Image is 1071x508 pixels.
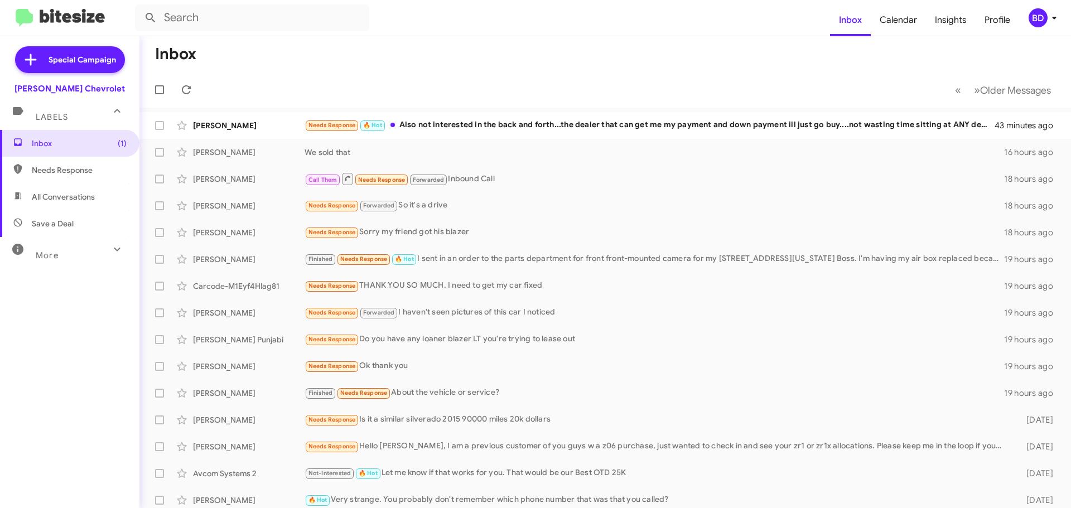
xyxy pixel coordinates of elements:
[308,282,356,289] span: Needs Response
[305,199,1004,212] div: So it's a drive
[358,176,406,183] span: Needs Response
[926,4,976,36] a: Insights
[308,362,356,370] span: Needs Response
[974,83,980,97] span: »
[32,191,95,202] span: All Conversations
[359,470,378,477] span: 🔥 Hot
[395,255,414,263] span: 🔥 Hot
[193,280,305,292] div: Carcode-M1Eyf4Hlag81
[1019,8,1059,27] button: BD
[308,416,356,423] span: Needs Response
[976,4,1019,36] a: Profile
[193,334,305,345] div: [PERSON_NAME] Punjabi
[305,440,1009,453] div: Hello [PERSON_NAME], I am a previous customer of you guys w a z06 purchase, just wanted to check ...
[1009,414,1062,425] div: [DATE]
[305,360,1004,372] div: Ok thank you
[363,122,382,129] span: 🔥 Hot
[193,307,305,318] div: [PERSON_NAME]
[15,46,125,73] a: Special Campaign
[1004,307,1062,318] div: 19 hours ago
[155,45,196,63] h1: Inbox
[871,4,926,36] a: Calendar
[830,4,871,36] a: Inbox
[305,253,1004,265] div: I sent in an order to the parts department for front front-mounted camera for my [STREET_ADDRESS]...
[308,176,337,183] span: Call Them
[193,495,305,506] div: [PERSON_NAME]
[118,138,127,149] span: (1)
[193,200,305,211] div: [PERSON_NAME]
[1004,334,1062,345] div: 19 hours ago
[308,470,351,477] span: Not-Interested
[305,119,995,132] div: Also not interested in the back and forth...the dealer that can get me my payment and down paymen...
[308,309,356,316] span: Needs Response
[305,386,1004,399] div: About the vehicle or service?
[1009,495,1062,506] div: [DATE]
[1004,227,1062,238] div: 18 hours ago
[32,138,127,149] span: Inbox
[1009,441,1062,452] div: [DATE]
[193,361,305,372] div: [PERSON_NAME]
[995,120,1062,131] div: 43 minutes ago
[1004,173,1062,185] div: 18 hours ago
[308,443,356,450] span: Needs Response
[36,250,59,260] span: More
[193,120,305,131] div: [PERSON_NAME]
[193,468,305,479] div: Avcom Systems 2
[32,218,74,229] span: Save a Deal
[1004,388,1062,399] div: 19 hours ago
[49,54,116,65] span: Special Campaign
[308,255,333,263] span: Finished
[308,336,356,343] span: Needs Response
[308,389,333,396] span: Finished
[305,306,1004,319] div: I haven't seen pictures of this car I noticed
[135,4,369,31] input: Search
[305,413,1009,426] div: Is it a similar silverado 2015 90000 miles 20k dollars
[308,202,356,209] span: Needs Response
[340,255,388,263] span: Needs Response
[948,79,968,101] button: Previous
[32,165,127,176] span: Needs Response
[308,496,327,504] span: 🔥 Hot
[1004,254,1062,265] div: 19 hours ago
[15,83,125,94] div: [PERSON_NAME] Chevrolet
[340,389,388,396] span: Needs Response
[193,254,305,265] div: [PERSON_NAME]
[305,467,1009,480] div: Let me know if that works for you. That would be our Best OTD 25K
[193,227,305,238] div: [PERSON_NAME]
[308,229,356,236] span: Needs Response
[1004,147,1062,158] div: 16 hours ago
[193,441,305,452] div: [PERSON_NAME]
[305,279,1004,292] div: THANK YOU SO MUCH. I need to get my car fixed
[1004,200,1062,211] div: 18 hours ago
[193,388,305,399] div: [PERSON_NAME]
[1004,361,1062,372] div: 19 hours ago
[36,112,68,122] span: Labels
[193,414,305,425] div: [PERSON_NAME]
[305,333,1004,346] div: Do you have any loaner blazer LT you're trying to lease out
[308,122,356,129] span: Needs Response
[360,308,397,318] span: Forwarded
[305,226,1004,239] div: Sorry my friend got his blazer
[193,147,305,158] div: [PERSON_NAME]
[980,84,1051,96] span: Older Messages
[360,201,397,211] span: Forwarded
[967,79,1058,101] button: Next
[949,79,1058,101] nav: Page navigation example
[305,172,1004,186] div: Inbound Call
[1009,468,1062,479] div: [DATE]
[305,147,1004,158] div: We sold that
[1029,8,1048,27] div: BD
[305,494,1009,506] div: Very strange. You probably don't remember which phone number that was that you called?
[955,83,961,97] span: «
[193,173,305,185] div: [PERSON_NAME]
[410,175,447,185] span: Forwarded
[1004,280,1062,292] div: 19 hours ago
